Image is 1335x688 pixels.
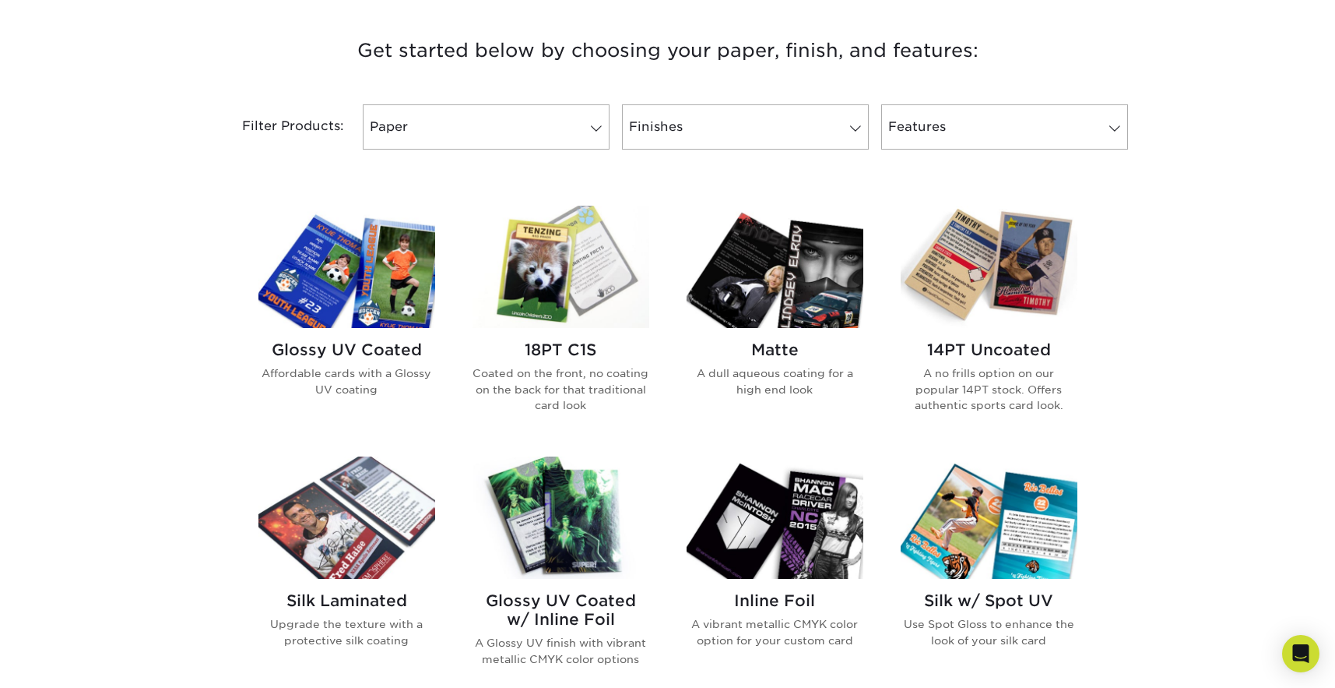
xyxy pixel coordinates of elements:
img: Silk w/ Spot UV Trading Cards [901,457,1077,579]
p: A dull aqueous coating for a high end look [687,365,863,397]
div: Filter Products: [201,104,357,150]
h2: Inline Foil [687,591,863,610]
h2: 18PT C1S [473,340,649,359]
img: Inline Foil Trading Cards [687,457,863,579]
a: 18PT C1S Trading Cards 18PT C1S Coated on the front, no coating on the back for that traditional ... [473,206,649,438]
h3: Get started below by choosing your paper, finish, and features: [213,16,1123,86]
h2: Glossy UV Coated w/ Inline Foil [473,591,649,629]
a: Finishes [622,104,869,150]
h2: 14PT Uncoated [901,340,1077,359]
p: Upgrade the texture with a protective silk coating [258,616,435,648]
h2: Glossy UV Coated [258,340,435,359]
p: A vibrant metallic CMYK color option for your custom card [687,616,863,648]
img: Glossy UV Coated w/ Inline Foil Trading Cards [473,457,649,579]
h2: Silk w/ Spot UV [901,591,1077,610]
a: Paper [363,104,610,150]
p: A no frills option on our popular 14PT stock. Offers authentic sports card look. [901,365,1077,413]
a: 14PT Uncoated Trading Cards 14PT Uncoated A no frills option on our popular 14PT stock. Offers au... [901,206,1077,438]
img: Glossy UV Coated Trading Cards [258,206,435,328]
a: Glossy UV Coated Trading Cards Glossy UV Coated Affordable cards with a Glossy UV coating [258,206,435,438]
p: Affordable cards with a Glossy UV coating [258,365,435,397]
div: Open Intercom Messenger [1282,635,1319,672]
p: Use Spot Gloss to enhance the look of your silk card [901,616,1077,648]
img: Matte Trading Cards [687,206,863,328]
h2: Matte [687,340,863,359]
h2: Silk Laminated [258,591,435,610]
p: A Glossy UV finish with vibrant metallic CMYK color options [473,635,649,667]
img: 18PT C1S Trading Cards [473,206,649,328]
img: 14PT Uncoated Trading Cards [901,206,1077,328]
a: Features [881,104,1128,150]
a: Matte Trading Cards Matte A dull aqueous coating for a high end look [687,206,863,438]
p: Coated on the front, no coating on the back for that traditional card look [473,365,649,413]
img: Silk Laminated Trading Cards [258,457,435,579]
